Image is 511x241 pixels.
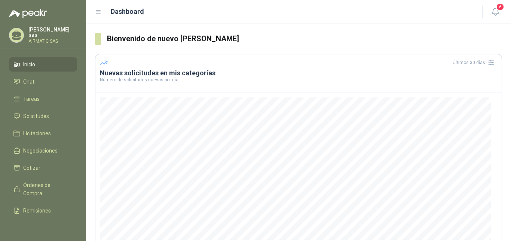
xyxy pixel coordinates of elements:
[9,109,77,123] a: Solicitudes
[489,5,502,19] button: 6
[23,129,51,138] span: Licitaciones
[9,161,77,175] a: Cotizar
[9,57,77,72] a: Inicio
[9,75,77,89] a: Chat
[9,144,77,158] a: Negociaciones
[23,60,35,69] span: Inicio
[111,6,144,17] h1: Dashboard
[23,78,34,86] span: Chat
[9,221,77,235] a: Configuración
[9,92,77,106] a: Tareas
[107,33,502,45] h3: Bienvenido de nuevo [PERSON_NAME]
[496,3,504,10] span: 6
[9,9,47,18] img: Logo peakr
[9,126,77,141] a: Licitaciones
[23,164,40,172] span: Cotizar
[100,78,497,82] p: Número de solicitudes nuevas por día
[9,178,77,201] a: Órdenes de Compra
[453,57,497,69] div: Últimos 30 días
[23,207,51,215] span: Remisiones
[28,39,77,43] p: AIRMATIC SAS
[23,147,58,155] span: Negociaciones
[28,27,77,37] p: [PERSON_NAME] sas
[23,181,70,198] span: Órdenes de Compra
[23,112,49,120] span: Solicitudes
[23,95,40,103] span: Tareas
[9,204,77,218] a: Remisiones
[100,69,497,78] h3: Nuevas solicitudes en mis categorías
